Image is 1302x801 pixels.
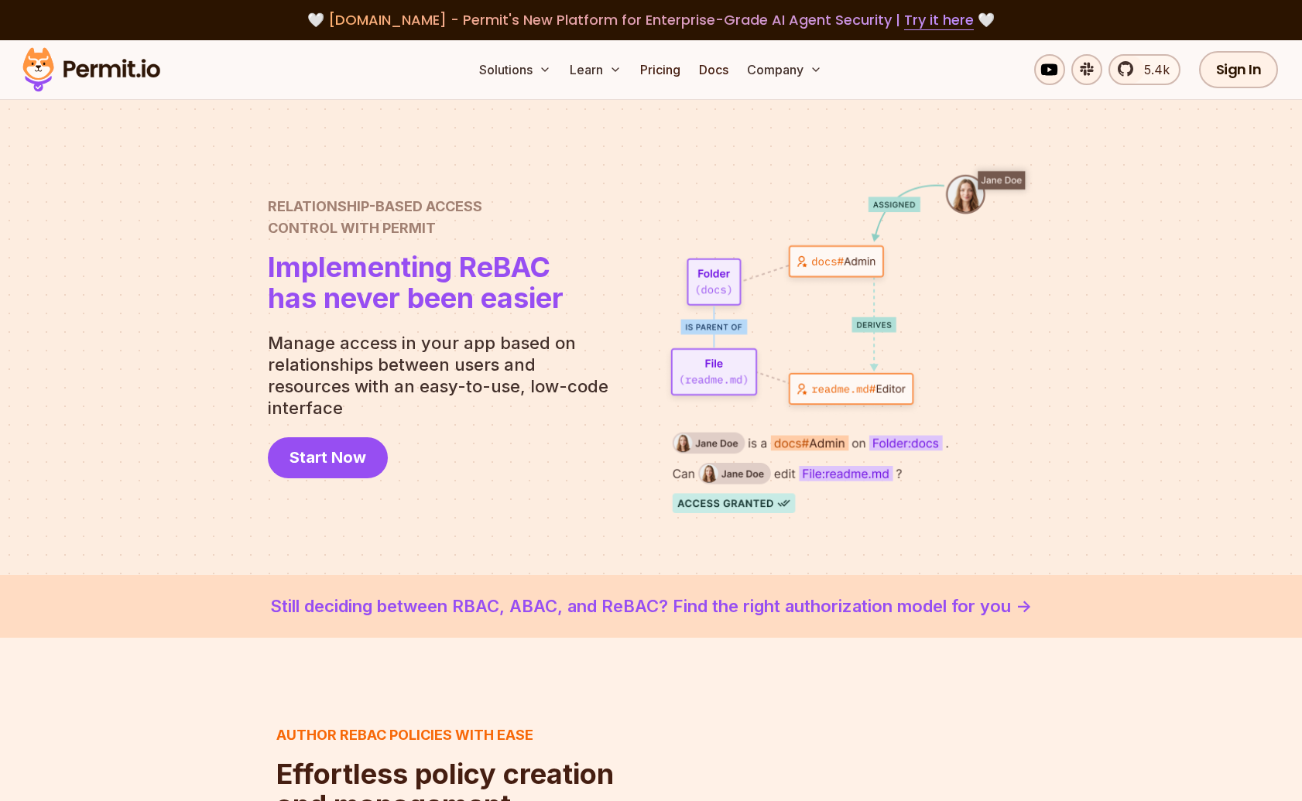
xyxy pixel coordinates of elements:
span: Implementing ReBAC [268,252,564,282]
button: Learn [564,54,628,85]
button: Company [741,54,828,85]
span: [DOMAIN_NAME] - Permit's New Platform for Enterprise-Grade AI Agent Security | [328,10,974,29]
span: Start Now [290,447,366,468]
a: 5.4k [1108,54,1180,85]
div: 🤍 🤍 [37,9,1265,31]
img: Permit logo [15,43,167,96]
span: 5.4k [1135,60,1170,79]
a: Sign In [1199,51,1279,88]
h2: Control with Permit [268,196,564,239]
a: Start Now [268,437,388,478]
a: Docs [693,54,735,85]
a: Pricing [634,54,687,85]
p: Manage access in your app based on relationships between users and resources with an easy-to-use,... [268,332,621,419]
h1: has never been easier [268,252,564,313]
span: Relationship-Based Access [268,196,564,217]
a: Try it here [904,10,974,30]
span: Effortless policy creation [276,758,614,789]
button: Solutions [473,54,557,85]
h3: Author ReBAC policies with ease [276,724,614,746]
a: Still deciding between RBAC, ABAC, and ReBAC? Find the right authorization model for you -> [37,594,1265,619]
